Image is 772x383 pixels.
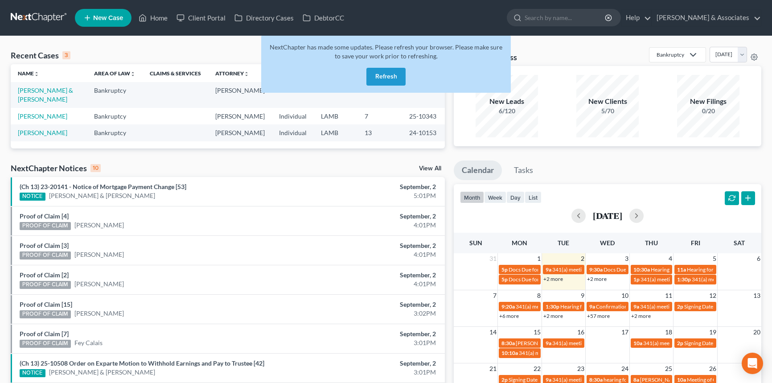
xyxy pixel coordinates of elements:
[87,124,143,141] td: Bankruptcy
[74,250,124,259] a: [PERSON_NAME]
[303,271,436,280] div: September, 2
[272,124,314,141] td: Individual
[600,239,615,247] span: Wed
[499,313,519,319] a: +6 more
[402,108,445,124] td: 25-10343
[87,108,143,124] td: Bankruptcy
[303,241,436,250] div: September, 2
[492,290,497,301] span: 7
[576,107,639,115] div: 5/70
[489,253,497,264] span: 31
[11,50,70,61] div: Recent Cases
[208,124,272,141] td: [PERSON_NAME]
[756,253,761,264] span: 6
[303,191,436,200] div: 5:01PM
[677,276,691,283] span: 1:30p
[34,71,39,77] i: unfold_more
[49,368,155,377] a: [PERSON_NAME] & [PERSON_NAME]
[74,280,124,288] a: [PERSON_NAME]
[640,376,706,383] span: [PERSON_NAME] - Criminal
[62,51,70,59] div: 3
[708,363,717,374] span: 26
[589,303,595,310] span: 9a
[314,124,357,141] td: LAMB
[580,253,585,264] span: 2
[18,129,67,136] a: [PERSON_NAME]
[303,280,436,288] div: 4:01PM
[543,276,563,282] a: +2 more
[691,239,700,247] span: Fri
[552,376,638,383] span: 341(a) meeting for [PERSON_NAME]
[172,10,230,26] a: Client Portal
[536,290,542,301] span: 8
[516,340,558,346] span: [PERSON_NAME]
[366,68,406,86] button: Refresh
[87,82,143,107] td: Bankruptcy
[633,276,640,283] span: 1p
[742,353,763,374] div: Open Intercom Messenger
[20,212,69,220] a: Proof of Claim [4]
[512,239,527,247] span: Mon
[244,71,249,77] i: unfold_more
[20,359,264,367] a: (Ch 13) 25-10508 Order on Exparte Motion to Withhold Earnings and Pay to Trustee [42]
[589,266,603,273] span: 9:30a
[640,303,726,310] span: 341(a) meeting for [PERSON_NAME]
[130,71,136,77] i: unfold_more
[552,266,638,273] span: 341(a) meeting for [PERSON_NAME]
[687,266,756,273] span: Hearing for [PERSON_NAME]
[18,86,73,103] a: [PERSON_NAME] & [PERSON_NAME]
[593,211,622,220] h2: [DATE]
[525,191,542,203] button: list
[677,303,683,310] span: 2p
[620,363,629,374] span: 24
[533,327,542,338] span: 15
[18,112,67,120] a: [PERSON_NAME]
[587,313,610,319] a: +57 more
[20,222,71,230] div: PROOF OF CLAIM
[560,303,630,310] span: Hearing for [PERSON_NAME]
[620,290,629,301] span: 10
[546,303,559,310] span: 1:30p
[633,376,639,383] span: 8a
[657,51,684,58] div: Bankruptcy
[270,43,502,60] span: NextChapter has made some updates. Please refresh your browser. Please make sure to save your wor...
[501,276,508,283] span: 5p
[677,266,686,273] span: 11a
[469,239,482,247] span: Sun
[580,290,585,301] span: 9
[509,276,582,283] span: Docs Due for [PERSON_NAME]
[506,191,525,203] button: day
[93,15,123,21] span: New Case
[536,253,542,264] span: 1
[651,266,720,273] span: Hearing for [PERSON_NAME]
[90,164,101,172] div: 10
[501,340,515,346] span: 8:30a
[501,350,518,356] span: 10:10a
[708,290,717,301] span: 12
[49,191,155,200] a: [PERSON_NAME] & [PERSON_NAME]
[604,376,672,383] span: hearing for [PERSON_NAME]
[677,376,686,383] span: 10a
[20,301,72,308] a: Proof of Claim [15]
[501,266,508,273] span: 5p
[546,340,551,346] span: 9a
[303,338,436,347] div: 3:01PM
[208,82,272,107] td: [PERSON_NAME]
[558,239,569,247] span: Tue
[589,376,603,383] span: 8:30a
[543,313,563,319] a: +2 more
[652,10,761,26] a: [PERSON_NAME] & Associates
[476,107,538,115] div: 6/120
[357,108,402,124] td: 7
[208,108,272,124] td: [PERSON_NAME]
[303,309,436,318] div: 3:02PM
[74,221,124,230] a: [PERSON_NAME]
[94,70,136,77] a: Area of Lawunfold_more
[604,266,704,273] span: Docs Due for [US_STATE][PERSON_NAME]
[664,327,673,338] span: 18
[631,313,651,319] a: +2 more
[20,193,45,201] div: NOTICE
[677,340,683,346] span: 2p
[20,251,71,259] div: PROOF OF CLAIM
[668,253,673,264] span: 4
